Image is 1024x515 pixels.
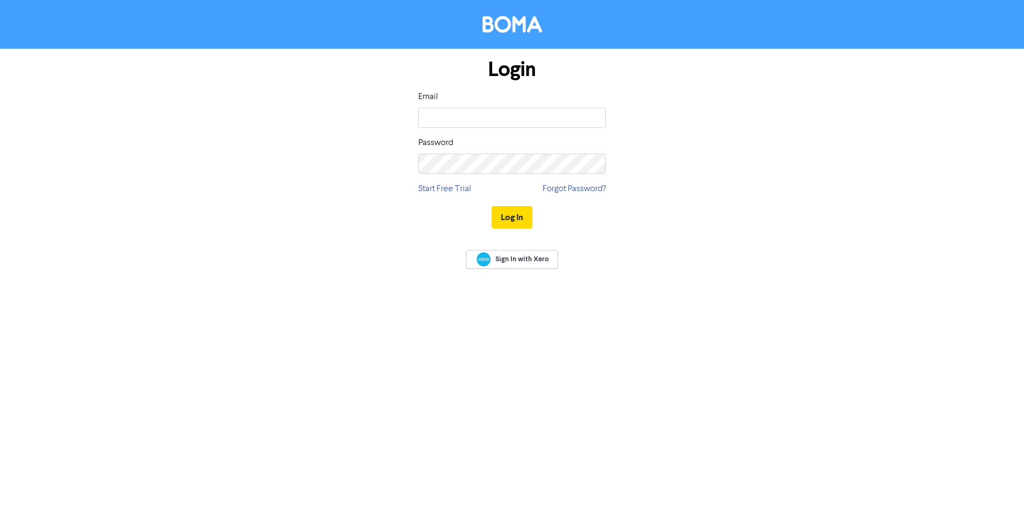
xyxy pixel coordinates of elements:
[418,90,438,103] label: Email
[418,137,453,149] label: Password
[477,252,491,267] img: Xero logo
[418,57,606,82] h1: Login
[495,254,549,264] span: Sign In with Xero
[418,183,471,195] a: Start Free Trial
[492,206,532,229] button: Log In
[483,16,542,33] img: BOMA Logo
[466,250,558,269] a: Sign In with Xero
[543,183,606,195] a: Forgot Password?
